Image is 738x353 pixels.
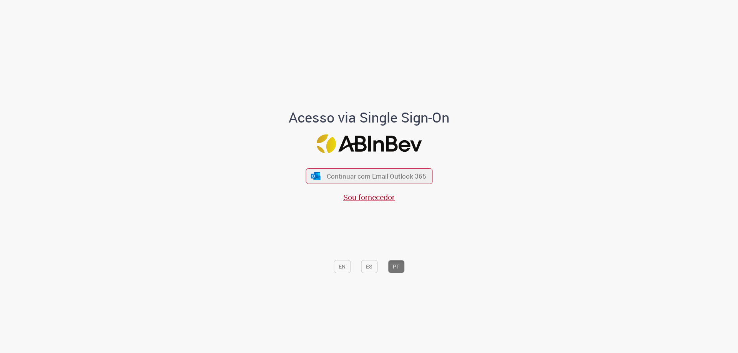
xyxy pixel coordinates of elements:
a: Sou fornecedor [343,192,395,202]
img: Logo ABInBev [316,134,422,153]
h1: Acesso via Single Sign-On [263,110,476,125]
button: EN [334,260,351,273]
button: PT [388,260,404,273]
span: Continuar com Email Outlook 365 [327,172,426,181]
button: ES [361,260,377,273]
img: ícone Azure/Microsoft 360 [311,172,321,180]
button: ícone Azure/Microsoft 360 Continuar com Email Outlook 365 [306,168,432,184]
